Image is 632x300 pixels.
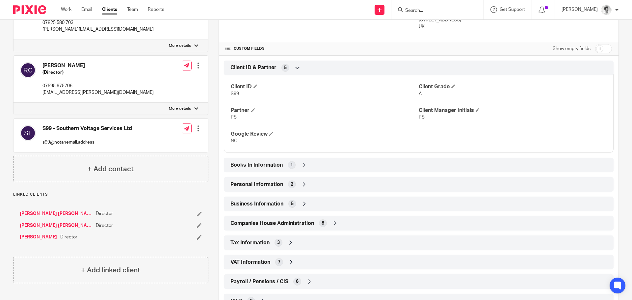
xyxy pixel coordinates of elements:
p: s99@notanemail.address [42,139,132,146]
h4: S99 - Southern Voltage Services Ltd [42,125,132,132]
span: PS [231,115,237,120]
span: Tax Information [230,239,270,246]
span: PS [419,115,425,120]
span: VAT Information [230,259,270,266]
span: 7 [278,259,280,265]
a: [PERSON_NAME] [PERSON_NAME] [20,222,92,229]
label: Show empty fields [553,45,591,52]
span: Books In Information [230,162,283,169]
a: Work [61,6,71,13]
span: A [419,92,422,96]
span: Director [60,234,77,240]
span: 5 [291,201,294,207]
p: Linked clients [13,192,208,197]
h4: Partner [231,107,419,114]
a: Team [127,6,138,13]
span: Get Support [500,7,525,12]
span: 5 [284,65,287,71]
span: 8 [322,220,324,227]
span: Business Information [230,201,283,207]
p: More details [169,43,191,48]
h4: CUSTOM FIELDS [225,46,419,51]
img: svg%3E [20,125,36,141]
p: More details [169,106,191,111]
span: NO [231,139,238,143]
p: 07825 580 703 [42,19,154,26]
a: [PERSON_NAME] [PERSON_NAME] [20,210,92,217]
span: Payroll / Pensions / CIS [230,278,288,285]
p: [PERSON_NAME][EMAIL_ADDRESS][DOMAIN_NAME] [42,26,154,33]
span: Director [96,222,113,229]
span: 2 [291,181,293,188]
a: Reports [148,6,164,13]
span: S99 [231,92,239,96]
span: Personal Information [230,181,283,188]
span: 6 [296,278,299,285]
img: svg%3E [20,62,36,78]
span: Client ID & Partner [230,64,276,71]
h4: Google Review [231,131,419,138]
a: Email [81,6,92,13]
p: 07595 675706 [42,83,154,89]
h4: Client Manager Initials [419,107,607,114]
span: 3 [277,239,280,246]
span: 1 [290,162,293,168]
input: Search [405,8,464,14]
span: Director [96,210,113,217]
a: [PERSON_NAME] [20,234,57,240]
h4: Client Grade [419,83,607,90]
h4: [PERSON_NAME] [42,62,154,69]
p: [STREET_ADDRESS] [419,17,612,23]
h4: + Add linked client [81,265,140,275]
h4: + Add contact [88,164,134,174]
a: Clients [102,6,117,13]
h5: (Director) [42,69,154,76]
p: [PERSON_NAME] [562,6,598,13]
p: UK [419,23,612,30]
p: [EMAIL_ADDRESS][PERSON_NAME][DOMAIN_NAME] [42,89,154,96]
img: Adam_2025.jpg [601,5,612,15]
h4: Client ID [231,83,419,90]
img: Pixie [13,5,46,14]
span: Companies House Administration [230,220,314,227]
